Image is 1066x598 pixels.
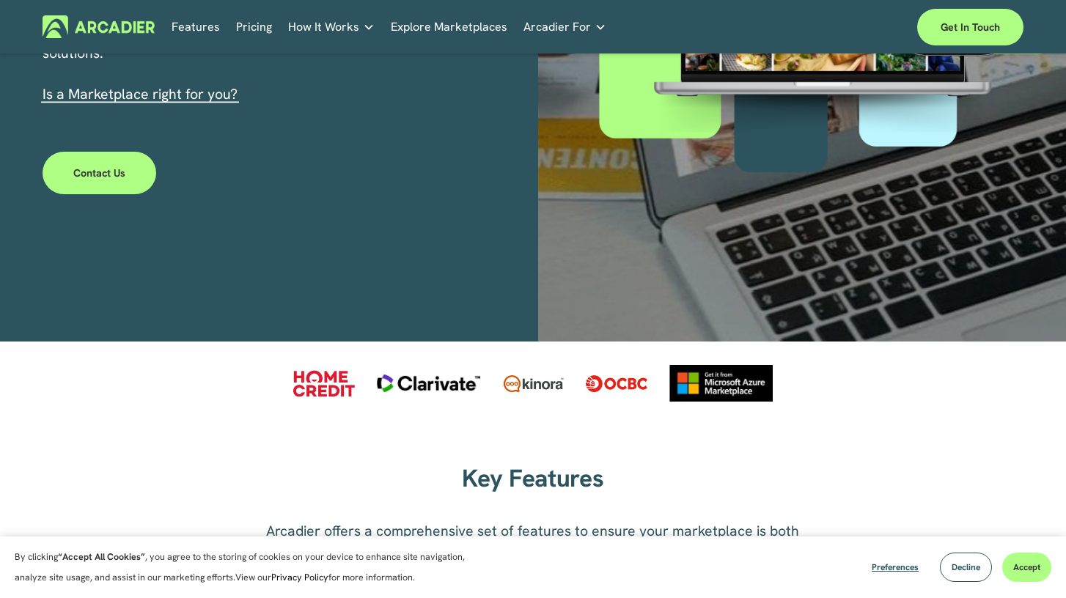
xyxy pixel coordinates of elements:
[288,15,375,38] a: folder dropdown
[271,571,328,583] a: Privacy Policy
[58,550,145,563] strong: “Accept All Cookies”
[15,547,491,588] p: By clicking , you agree to the storing of cookies on your device to enhance site navigation, anal...
[861,553,930,582] button: Preferences
[872,561,919,573] span: Preferences
[46,85,238,103] a: s a Marketplace right for you?
[43,152,156,194] a: Contact Us
[523,15,606,38] a: folder dropdown
[43,15,155,38] img: Arcadier
[236,15,272,38] a: Pricing
[993,528,1066,598] iframe: Chat Widget
[940,553,992,582] button: Decline
[43,85,238,103] span: I
[462,462,603,494] strong: Key Features
[391,15,507,38] a: Explore Marketplaces
[172,15,220,38] a: Features
[917,9,1023,45] a: Get in touch
[952,561,980,573] span: Decline
[288,17,359,37] span: How It Works
[523,17,591,37] span: Arcadier For
[253,521,813,562] p: Arcadier offers a comprehensive set of features to ensure your marketplace is both user-friendly ...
